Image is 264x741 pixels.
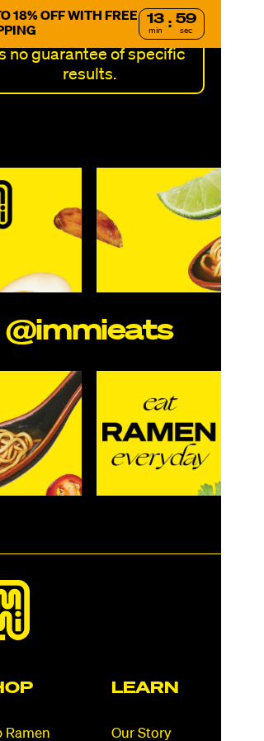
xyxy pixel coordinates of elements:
img: Instagram [97,168,221,292]
img: Instagram [97,371,221,496]
p: min [148,26,163,35]
p: : [168,17,172,31]
a: @immieats [6,317,172,346]
h2: Learn [111,680,201,696]
span: 59 [176,13,196,26]
p: sec [180,26,192,35]
iframe: Marketing Popup [8,632,104,733]
span: 13 [147,13,164,26]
